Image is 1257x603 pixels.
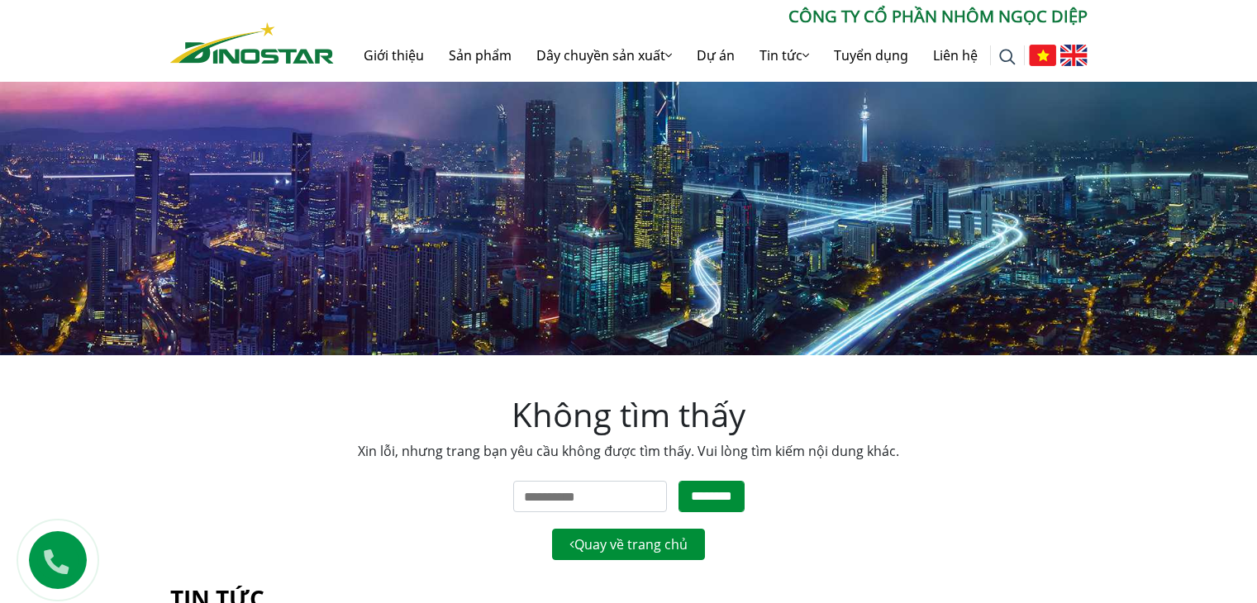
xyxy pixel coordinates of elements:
a: Tin tức [747,29,821,82]
img: search [999,49,1016,65]
img: Nhôm Dinostar [170,22,334,64]
a: Sản phẩm [436,29,524,82]
a: Quay về trang chủ [552,529,705,560]
img: English [1060,45,1088,66]
a: Liên hệ [921,29,990,82]
h1: Không tìm thấy [170,395,1088,434]
a: Dây chuyền sản xuất [524,29,684,82]
a: Giới thiệu [351,29,436,82]
a: Dự án [684,29,747,82]
p: Xin lỗi, nhưng trang bạn yêu cầu không được tìm thấy. Vui lòng tìm kiếm nội dung khác. [170,441,1088,461]
p: CÔNG TY CỔ PHẦN NHÔM NGỌC DIỆP [334,4,1088,29]
img: Tiếng Việt [1029,45,1056,66]
a: Tuyển dụng [821,29,921,82]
